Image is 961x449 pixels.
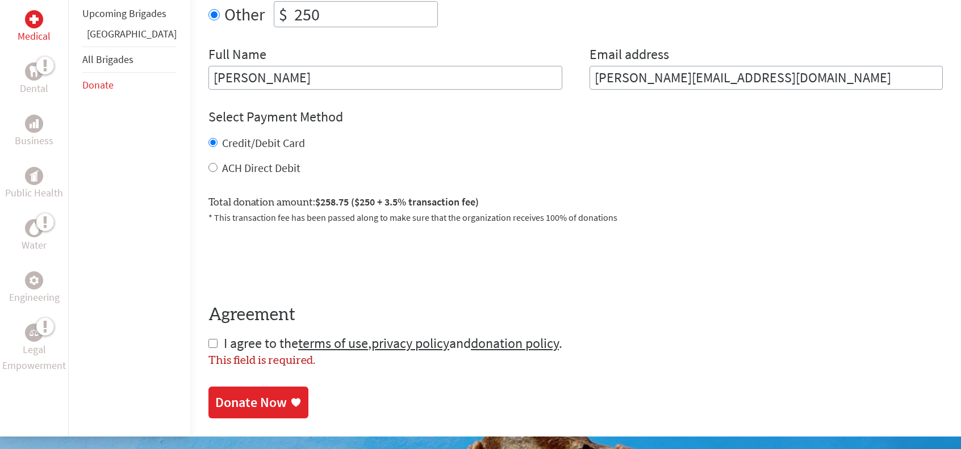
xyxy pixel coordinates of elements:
h4: Agreement [208,305,943,325]
img: Water [30,222,39,235]
p: Medical [18,28,51,44]
label: Credit/Debit Card [222,136,305,150]
label: Total donation amount: [208,194,479,211]
a: terms of use [298,334,368,352]
a: [GEOGRAPHIC_DATA] [87,27,177,40]
li: Guatemala [82,26,177,47]
label: ACH Direct Debit [222,161,300,175]
a: MedicalMedical [18,10,51,44]
p: Engineering [9,289,60,305]
div: Business [25,115,43,133]
img: Medical [30,15,39,24]
a: BusinessBusiness [15,115,53,149]
p: Public Health [5,185,63,201]
label: Full Name [208,45,266,66]
div: Medical [25,10,43,28]
a: DentalDental [20,62,48,96]
input: Your Email [590,66,943,90]
input: Enter Amount [292,2,437,27]
iframe: reCAPTCHA [208,238,381,282]
p: * This transaction fee has been passed along to make sure that the organization receives 100% of ... [208,211,943,224]
a: Legal EmpowermentLegal Empowerment [2,324,66,374]
input: Enter Full Name [208,66,562,90]
img: Legal Empowerment [30,329,39,336]
a: Donate Now [208,387,308,418]
img: Business [30,119,39,128]
a: privacy policy [371,334,449,352]
span: I agree to the , and . [224,334,562,352]
div: Water [25,219,43,237]
div: Donate Now [215,393,287,412]
label: This field is required. [208,355,315,366]
div: Public Health [25,167,43,185]
a: Upcoming Brigades [82,7,166,20]
a: Public HealthPublic Health [5,167,63,201]
label: Other [224,1,265,27]
div: Dental [25,62,43,81]
li: Upcoming Brigades [82,1,177,26]
span: $258.75 ($250 + 3.5% transaction fee) [315,195,479,208]
p: Legal Empowerment [2,342,66,374]
a: WaterWater [22,219,47,253]
a: Donate [82,78,114,91]
li: All Brigades [82,47,177,73]
p: Water [22,237,47,253]
div: $ [274,2,292,27]
p: Business [15,133,53,149]
p: Dental [20,81,48,96]
a: donation policy [471,334,559,352]
img: Public Health [30,170,39,182]
a: EngineeringEngineering [9,271,60,305]
label: Email address [590,45,669,66]
li: Donate [82,73,177,98]
a: All Brigades [82,53,133,66]
img: Engineering [30,276,39,285]
h4: Select Payment Method [208,108,943,126]
img: Dental [30,66,39,77]
div: Legal Empowerment [25,324,43,342]
div: Engineering [25,271,43,289]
